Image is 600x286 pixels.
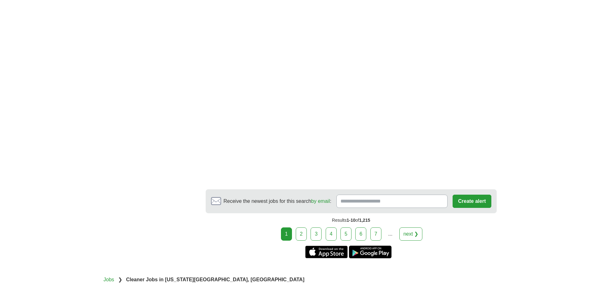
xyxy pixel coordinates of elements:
a: Get the iPhone app [305,246,348,258]
a: 2 [296,227,307,241]
a: 5 [340,227,351,241]
a: 3 [311,227,322,241]
strong: Cleaner Jobs in [US_STATE][GEOGRAPHIC_DATA], [GEOGRAPHIC_DATA] [126,277,304,282]
a: Jobs [104,277,114,282]
div: Results of [206,213,497,227]
div: 1 [281,227,292,241]
a: Get the Android app [349,246,391,258]
a: by email [311,198,330,204]
span: ❯ [118,277,122,282]
span: 1-10 [346,218,355,223]
a: 4 [326,227,337,241]
a: 6 [355,227,366,241]
span: 1,215 [359,218,370,223]
a: 7 [370,227,381,241]
span: Receive the newest jobs for this search : [224,197,331,205]
a: next ❯ [399,227,423,241]
button: Create alert [453,195,491,208]
div: ... [384,228,397,240]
